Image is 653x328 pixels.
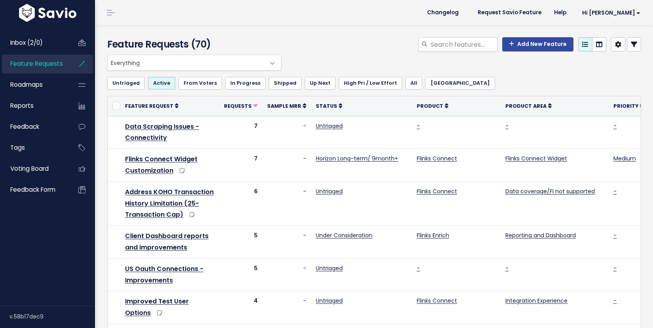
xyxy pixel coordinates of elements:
[613,103,638,109] span: Priority
[125,187,214,219] a: Address KOHO Transaction History Limitation (25-Transaction Cap)
[9,306,95,327] div: v.58b17dec9
[417,102,448,110] a: Product
[262,226,311,259] td: -
[613,187,617,195] a: -
[125,103,173,109] span: Feature Request
[219,258,262,291] td: 5
[613,297,617,305] a: -
[10,101,34,110] span: Reports
[262,116,311,149] td: -
[505,103,547,109] span: Product Area
[10,38,43,47] span: Inbox (2/0)
[505,231,576,239] a: Reporting and Dashboard
[405,77,422,90] a: All
[10,80,43,89] span: Roadmaps
[339,77,402,90] a: High Pri / Low Effort
[10,59,63,68] span: Feature Requests
[125,297,189,317] a: Improved Test User Options
[125,102,178,110] a: Feature Request
[316,103,337,109] span: Status
[2,139,66,157] a: Tags
[417,103,443,109] span: Product
[316,231,372,239] a: Under Consideration
[125,154,197,175] a: Flinks Connect Widget Customization
[219,116,262,149] td: 7
[225,77,266,90] a: In Progress
[417,231,449,239] a: Flinks Enrich
[613,264,617,272] a: -
[10,164,49,173] span: Voting Board
[219,226,262,259] td: 5
[148,77,175,90] a: Active
[613,154,636,162] a: Medium
[582,10,640,16] span: Hi [PERSON_NAME]
[2,76,66,94] a: Roadmaps
[224,103,252,109] span: Requests
[502,37,573,51] a: Add New Feature
[262,291,311,324] td: -
[613,122,617,130] a: -
[430,37,497,51] input: Search features...
[505,102,552,110] a: Product Area
[2,34,66,52] a: Inbox (2/0)
[613,231,617,239] a: -
[219,149,262,182] td: 7
[316,122,343,130] a: Untriaged
[17,4,78,22] img: logo-white.9d6f32f41409.svg
[10,122,39,131] span: Feedback
[427,10,459,15] span: Changelog
[417,154,457,162] a: Flinks Connect
[107,55,281,71] span: Everything
[417,122,420,130] a: -
[2,181,66,199] a: Feedback form
[305,77,336,90] a: Up Next
[178,77,222,90] a: From Voters
[224,102,258,110] a: Requests
[2,97,66,115] a: Reports
[107,77,145,90] a: Untriaged
[316,297,343,305] a: Untriaged
[316,102,342,110] a: Status
[505,297,568,305] a: Integration Experience
[262,258,311,291] td: -
[417,264,420,272] a: -
[125,122,199,143] a: Data Scraping Issues - Connectivity
[573,7,647,19] a: Hi [PERSON_NAME]
[10,185,55,194] span: Feedback form
[269,77,302,90] a: Shipped
[267,103,301,109] span: Sample MRR
[10,143,25,152] span: Tags
[2,160,66,178] a: Voting Board
[107,77,641,90] ul: Filter feature requests
[505,122,509,130] a: -
[107,37,277,51] h4: Feature Requests (70)
[471,7,548,19] a: Request Savio Feature
[417,297,457,305] a: Flinks Connect
[219,291,262,324] td: 4
[316,187,343,195] a: Untriaged
[262,149,311,182] td: -
[417,187,457,195] a: Flinks Connect
[219,181,262,225] td: 6
[2,55,66,73] a: Feature Requests
[548,7,573,19] a: Help
[505,264,509,272] a: -
[505,187,595,195] a: Data coverage/FI not supported
[262,181,311,225] td: -
[125,231,209,252] a: Client Dashboard reports and improvements
[316,264,343,272] a: Untriaged
[108,55,265,70] span: Everything
[505,154,567,162] a: Flinks Connect Widget
[2,118,66,136] a: Feedback
[125,264,203,285] a: US Oauth Connections - Improvements
[316,154,398,162] a: Horizon Long-term/ 9month+
[267,102,306,110] a: Sample MRR
[425,77,495,90] a: [GEOGRAPHIC_DATA]
[613,102,644,110] a: Priority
